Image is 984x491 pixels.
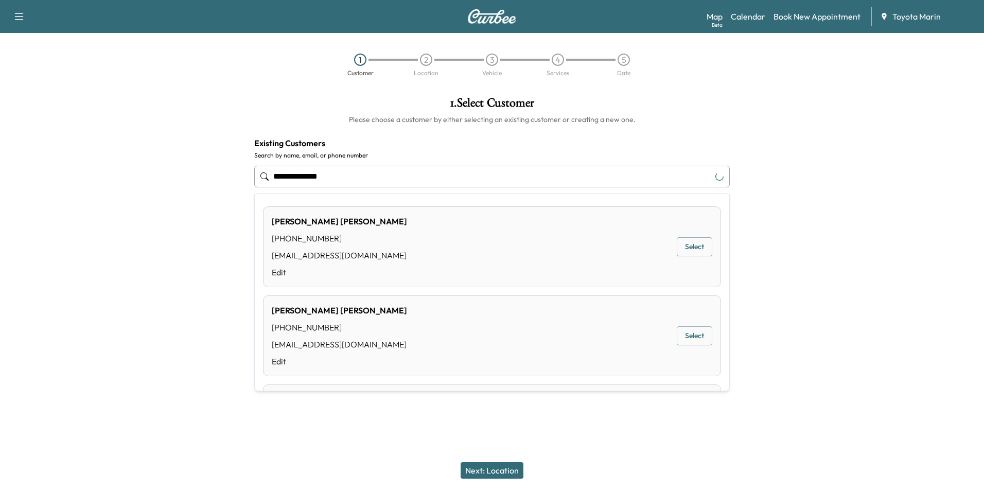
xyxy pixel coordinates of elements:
div: Customer [347,70,374,76]
div: 3 [486,54,498,66]
div: [PHONE_NUMBER] [272,321,407,334]
div: [EMAIL_ADDRESS][DOMAIN_NAME] [272,338,407,350]
div: 2 [420,54,432,66]
div: [EMAIL_ADDRESS][DOMAIN_NAME] [272,249,407,261]
h4: Existing Customers [254,137,730,149]
h1: 1 . Select Customer [254,97,730,114]
img: Curbee Logo [467,9,517,24]
div: [PERSON_NAME] [PERSON_NAME] [272,215,407,227]
h6: Please choose a customer by either selecting an existing customer or creating a new one. [254,114,730,125]
span: Toyota Marin [892,10,941,23]
div: Date [617,70,630,76]
div: [PHONE_NUMBER] [272,232,407,244]
a: Calendar [731,10,765,23]
div: Beta [712,21,723,29]
button: Next: Location [461,462,523,479]
div: Services [547,70,569,76]
label: Search by name, email, or phone number [254,151,730,160]
div: Vehicle [482,70,502,76]
div: 4 [552,54,564,66]
div: 1 [354,54,366,66]
div: 5 [618,54,630,66]
button: Select [677,326,712,345]
div: [PERSON_NAME] [PERSON_NAME] [272,304,407,317]
a: Edit [272,266,407,278]
a: Book New Appointment [774,10,860,23]
a: MapBeta [707,10,723,23]
a: Edit [272,355,407,367]
button: Select [677,237,712,256]
div: Location [414,70,438,76]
